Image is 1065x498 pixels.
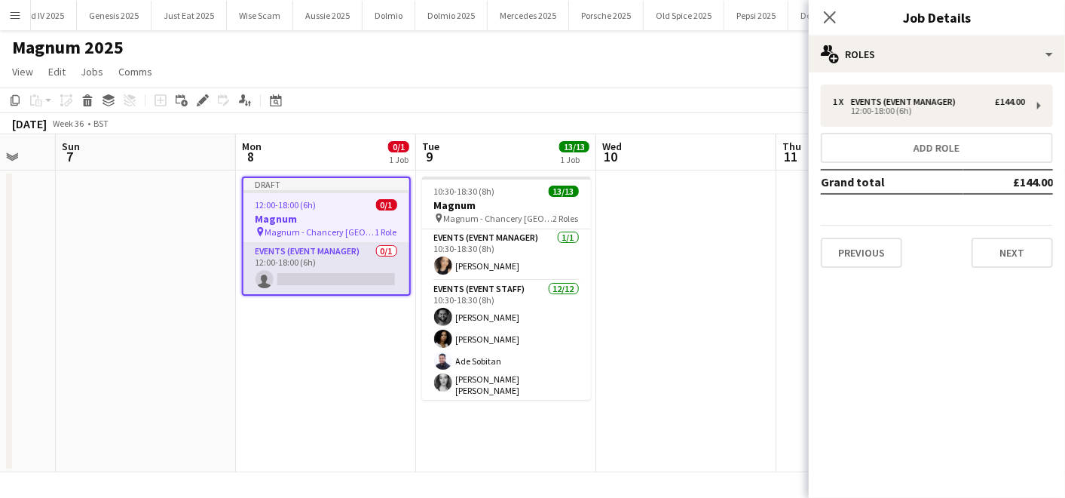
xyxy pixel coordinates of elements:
[724,1,788,30] button: Pepsi 2025
[12,36,124,59] h1: Magnum 2025
[549,186,579,197] span: 13/13
[363,1,415,30] button: Dolmio
[569,1,644,30] button: Porsche 2025
[422,198,591,212] h3: Magnum
[415,1,488,30] button: Dolmio 2025
[243,178,409,190] div: Draft
[422,229,591,281] app-card-role: Events (Event Manager)1/110:30-18:30 (8h)[PERSON_NAME]
[77,1,151,30] button: Genesis 2025
[42,62,72,81] a: Edit
[833,97,851,107] div: 1 x
[780,148,801,165] span: 11
[644,1,724,30] button: Old Spice 2025
[422,177,591,400] app-job-card: 10:30-18:30 (8h)13/13Magnum Magnum - Chancery [GEOGRAPHIC_DATA]2 RolesEvents (Event Manager)1/110...
[375,226,397,238] span: 1 Role
[444,213,553,224] span: Magnum - Chancery [GEOGRAPHIC_DATA]
[12,65,33,78] span: View
[851,97,962,107] div: Events (Event Manager)
[821,170,963,194] td: Grand total
[265,226,375,238] span: Magnum - Chancery [GEOGRAPHIC_DATA]
[560,154,589,165] div: 1 Job
[782,140,801,153] span: Thu
[388,141,409,152] span: 0/1
[227,1,293,30] button: Wise Scam
[420,148,439,165] span: 9
[821,238,902,268] button: Previous
[553,213,579,224] span: 2 Roles
[151,1,227,30] button: Just Eat 2025
[809,8,1065,27] h3: Job Details
[243,243,409,294] app-card-role: Events (Event Manager)0/112:00-18:00 (6h)
[112,62,158,81] a: Comms
[821,133,1053,163] button: Add role
[12,116,47,131] div: [DATE]
[256,199,317,211] span: 12:00-18:00 (6h)
[809,36,1065,72] div: Roles
[293,1,363,30] button: Aussie 2025
[389,154,409,165] div: 1 Job
[50,118,87,129] span: Week 36
[60,148,80,165] span: 7
[488,1,569,30] button: Mercedes 2025
[422,140,439,153] span: Tue
[434,186,495,197] span: 10:30-18:30 (8h)
[788,1,858,30] button: Denza 2025
[972,238,1053,268] button: Next
[243,212,409,226] h3: Magnum
[242,177,411,296] app-job-card: Draft12:00-18:00 (6h)0/1Magnum Magnum - Chancery [GEOGRAPHIC_DATA]1 RoleEvents (Event Manager)0/1...
[602,140,622,153] span: Wed
[62,140,80,153] span: Sun
[240,148,262,165] span: 8
[48,65,66,78] span: Edit
[75,62,109,81] a: Jobs
[963,170,1053,194] td: £144.00
[833,107,1025,115] div: 12:00-18:00 (6h)
[81,65,103,78] span: Jobs
[559,141,589,152] span: 13/13
[376,199,397,211] span: 0/1
[995,97,1025,107] div: £144.00
[242,140,262,153] span: Mon
[93,118,109,129] div: BST
[600,148,622,165] span: 10
[118,65,152,78] span: Comms
[6,62,39,81] a: View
